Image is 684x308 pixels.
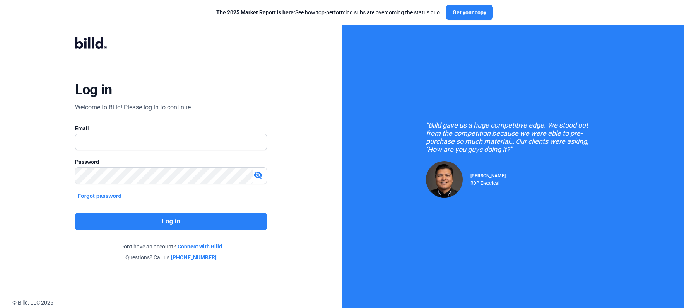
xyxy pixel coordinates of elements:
div: Welcome to Billd! Please log in to continue. [75,103,192,112]
a: Connect with Billd [178,243,222,250]
div: Password [75,158,267,166]
div: RDP Electrical [470,179,506,186]
div: Email [75,124,267,132]
div: Don't have an account? [75,243,267,250]
span: The 2025 Market Report is here: [216,9,295,15]
div: Questions? Call us [75,254,267,261]
span: [PERSON_NAME] [470,173,506,179]
div: Log in [75,81,112,98]
mat-icon: visibility_off [253,170,263,180]
img: Raul Pacheco [426,161,463,198]
div: See how top-performing subs are overcoming the status quo. [216,9,441,16]
button: Get your copy [446,5,493,20]
button: Forgot password [75,192,124,200]
div: "Billd gave us a huge competitive edge. We stood out from the competition because we were able to... [426,121,600,153]
button: Log in [75,213,267,230]
a: [PHONE_NUMBER] [171,254,217,261]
